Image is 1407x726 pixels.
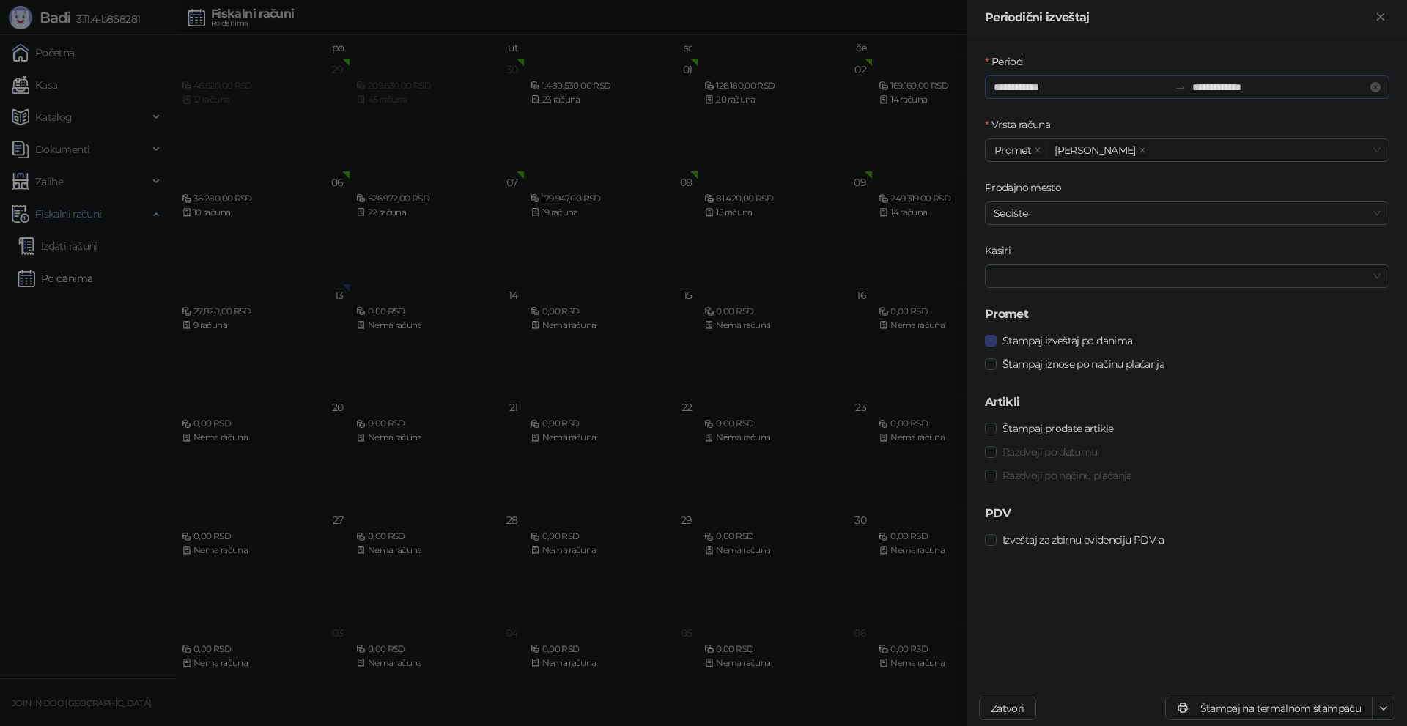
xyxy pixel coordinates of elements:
[1165,697,1373,720] button: Štampaj na termalnom štampaču
[1055,142,1136,158] span: [PERSON_NAME]
[985,9,1372,26] div: Periodični izveštaj
[985,305,1389,323] h5: Promet
[1370,82,1381,92] span: close-circle
[985,242,1020,259] label: Kasiri
[997,356,1170,372] span: Štampaj iznose po načinu plaćanja
[997,444,1103,460] span: Razdvoji po datumu
[994,79,1169,95] input: Period
[1175,81,1186,93] span: to
[985,53,1031,70] label: Period
[979,697,1036,720] button: Zatvori
[997,333,1138,349] span: Štampaj izveštaj po danima
[985,116,1060,133] label: Vrsta računa
[1139,147,1146,154] span: close
[997,421,1119,437] span: Štampaj prodate artikle
[997,467,1138,484] span: Razdvoji po načinu plaćanja
[985,179,1070,196] label: Prodajno mesto
[997,532,1170,548] span: Izveštaj za zbirnu evidenciju PDV-a
[994,202,1381,224] span: Sedište
[985,505,1389,522] h5: PDV
[1372,9,1389,26] button: Zatvori
[994,142,1031,158] span: Promet
[1175,81,1186,93] span: swap-right
[1034,147,1041,154] span: close
[985,393,1389,411] h5: Artikli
